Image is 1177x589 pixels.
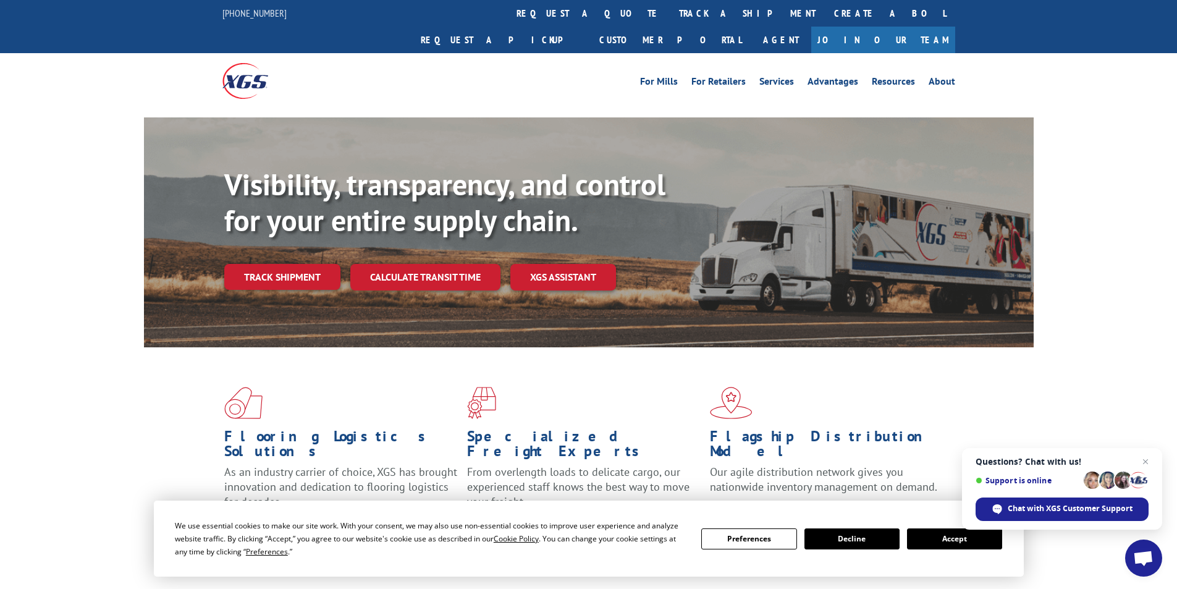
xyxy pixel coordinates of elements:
img: xgs-icon-focused-on-flooring-red [467,387,496,419]
span: Support is online [976,476,1079,485]
a: [PHONE_NUMBER] [222,7,287,19]
a: Request a pickup [411,27,590,53]
img: xgs-icon-total-supply-chain-intelligence-red [224,387,263,419]
a: About [929,77,955,90]
span: As an industry carrier of choice, XGS has brought innovation and dedication to flooring logistics... [224,465,457,509]
a: XGS ASSISTANT [510,264,616,290]
a: Join Our Team [811,27,955,53]
a: For Retailers [691,77,746,90]
b: Visibility, transparency, and control for your entire supply chain. [224,165,665,239]
span: Our agile distribution network gives you nationwide inventory management on demand. [710,465,937,494]
span: Chat with XGS Customer Support [1008,503,1133,514]
span: Preferences [246,546,288,557]
div: We use essential cookies to make our site work. With your consent, we may also use non-essential ... [175,519,686,558]
h1: Specialized Freight Experts [467,429,701,465]
div: Cookie Consent Prompt [154,501,1024,577]
div: Chat with XGS Customer Support [976,498,1149,521]
p: From overlength loads to delicate cargo, our experienced staff knows the best way to move your fr... [467,465,701,520]
button: Decline [804,528,900,549]
img: xgs-icon-flagship-distribution-model-red [710,387,753,419]
h1: Flagship Distribution Model [710,429,943,465]
h1: Flooring Logistics Solutions [224,429,458,465]
a: Calculate transit time [350,264,500,290]
span: Close chat [1138,454,1153,469]
button: Preferences [701,528,796,549]
a: Services [759,77,794,90]
a: For Mills [640,77,678,90]
div: Open chat [1125,540,1162,577]
span: Cookie Policy [494,533,539,544]
span: Questions? Chat with us! [976,457,1149,467]
a: Agent [751,27,811,53]
a: Customer Portal [590,27,751,53]
button: Accept [907,528,1002,549]
a: Resources [872,77,915,90]
a: Track shipment [224,264,340,290]
a: Advantages [808,77,858,90]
